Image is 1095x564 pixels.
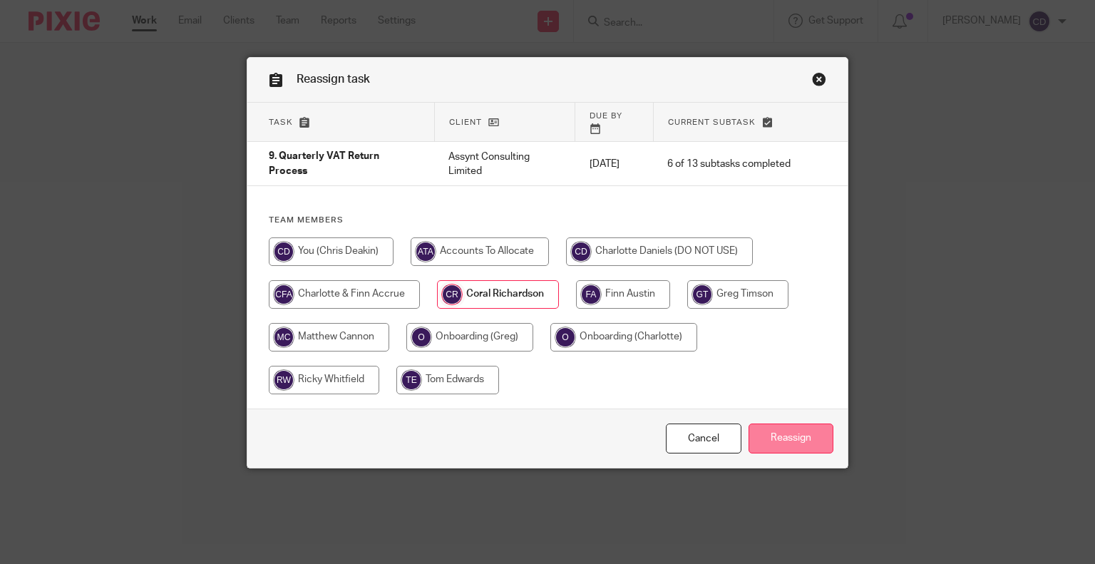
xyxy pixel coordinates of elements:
span: Client [449,118,482,126]
h4: Team members [269,215,827,226]
a: Close this dialog window [812,72,826,91]
p: Assynt Consulting Limited [448,150,560,179]
span: Current subtask [668,118,756,126]
span: 9. Quarterly VAT Return Process [269,152,379,177]
td: 6 of 13 subtasks completed [653,142,805,186]
p: [DATE] [590,157,639,171]
span: Reassign task [297,73,370,85]
span: Task [269,118,293,126]
a: Close this dialog window [666,424,741,454]
span: Due by [590,112,622,120]
input: Reassign [749,424,833,454]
